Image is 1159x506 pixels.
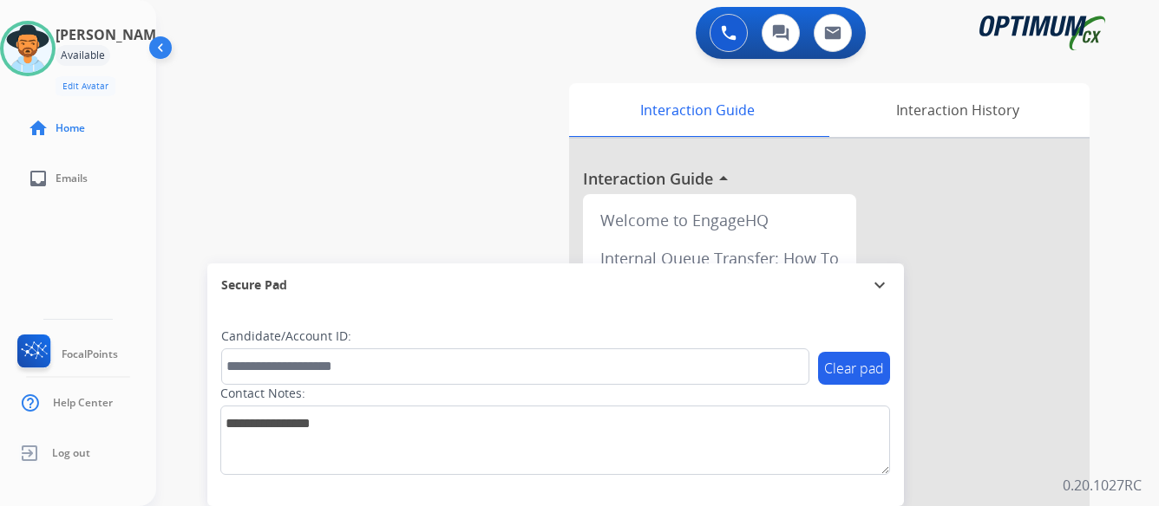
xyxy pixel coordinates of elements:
[56,172,88,185] span: Emails
[220,385,305,402] label: Contact Notes:
[569,83,825,137] div: Interaction Guide
[52,446,90,460] span: Log out
[56,121,85,135] span: Home
[28,118,49,139] mat-icon: home
[28,168,49,189] mat-icon: inbox
[62,347,118,361] span: FocalPoints
[3,24,52,73] img: avatar
[590,239,849,277] div: Internal Queue Transfer: How To
[221,276,287,294] span: Secure Pad
[14,334,118,374] a: FocalPoints
[221,328,351,345] label: Candidate/Account ID:
[1063,475,1142,496] p: 0.20.1027RC
[56,45,110,66] div: Available
[825,83,1090,137] div: Interaction History
[818,352,890,385] button: Clear pad
[53,396,113,410] span: Help Center
[56,76,115,96] button: Edit Avatar
[590,201,849,239] div: Welcome to EngageHQ
[56,24,168,45] h3: [PERSON_NAME]
[869,275,890,295] mat-icon: expand_more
